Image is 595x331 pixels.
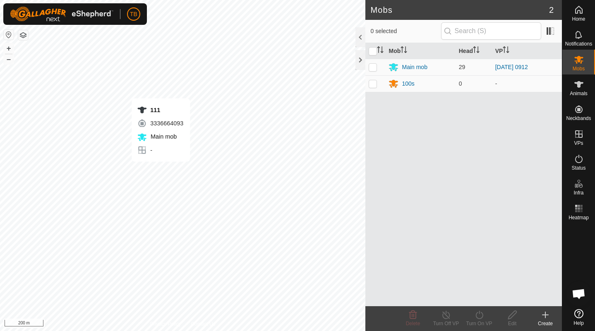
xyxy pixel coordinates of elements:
span: Home [572,17,585,22]
th: Head [456,43,492,59]
a: Privacy Policy [150,320,181,328]
div: Turn Off VP [429,320,463,327]
button: Reset Map [4,30,14,40]
input: Search (S) [441,22,541,40]
span: Animals [570,91,588,96]
div: Main mob [402,63,427,72]
button: Map Layers [18,30,28,40]
p-sorticon: Activate to sort [503,48,509,54]
span: Neckbands [566,116,591,121]
span: TB [130,10,137,19]
span: 29 [459,64,465,70]
div: Create [529,320,562,327]
span: Main mob [149,133,177,140]
a: Contact Us [191,320,215,328]
div: - [137,145,183,155]
span: 0 [459,80,462,87]
span: VPs [574,141,583,146]
button: + [4,43,14,53]
span: Heatmap [569,215,589,220]
button: – [4,54,14,64]
a: [DATE] 0912 [495,64,528,70]
div: 3336664093 [137,118,183,128]
span: Mobs [573,66,585,71]
div: Edit [496,320,529,327]
th: VP [492,43,562,59]
p-sorticon: Activate to sort [377,48,384,54]
div: 100s [402,79,414,88]
h2: Mobs [370,5,549,15]
img: Gallagher Logo [10,7,113,22]
span: Notifications [565,41,592,46]
div: 111 [137,105,183,115]
div: Open chat [566,281,591,306]
td: - [492,75,562,92]
span: Infra [573,190,583,195]
span: 0 selected [370,27,441,36]
a: Help [562,306,595,329]
span: Delete [406,321,420,326]
p-sorticon: Activate to sort [473,48,480,54]
p-sorticon: Activate to sort [401,48,407,54]
th: Mob [385,43,455,59]
span: 2 [549,4,554,16]
span: Status [571,165,585,170]
span: Help [573,321,584,326]
div: Turn On VP [463,320,496,327]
